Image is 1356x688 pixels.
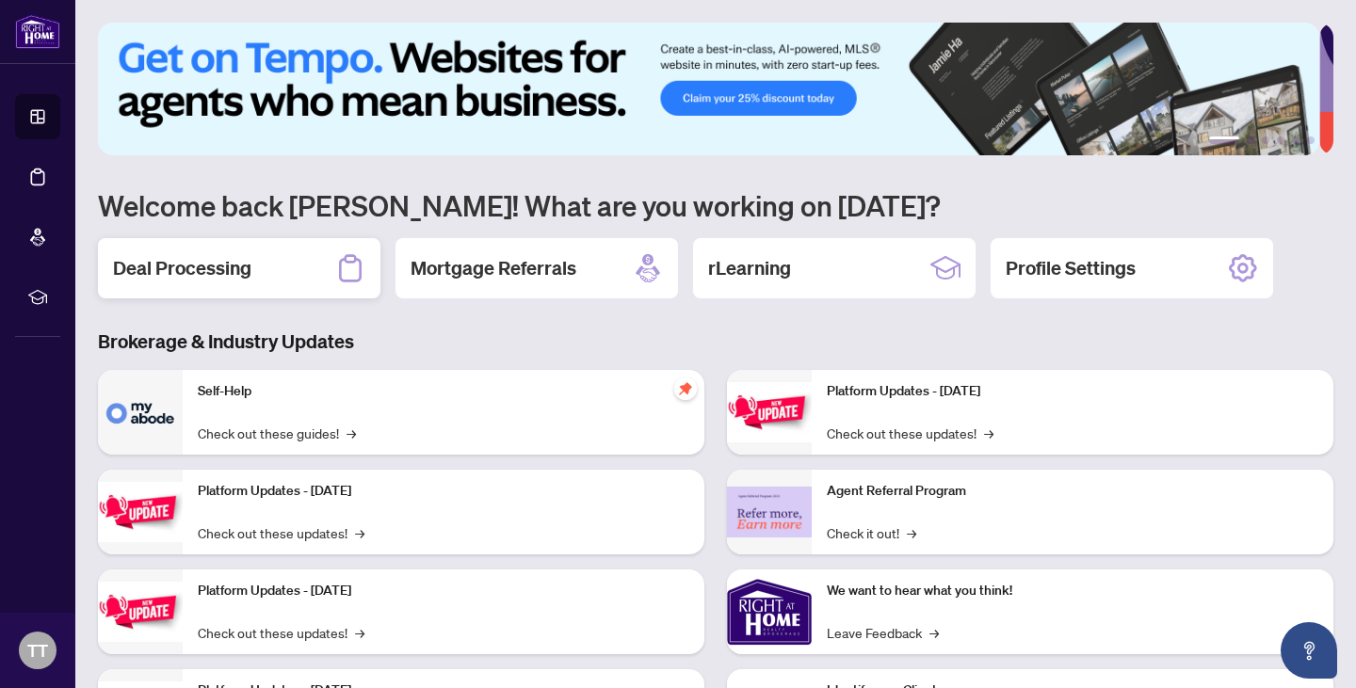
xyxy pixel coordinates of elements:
a: Check out these updates!→ [827,423,993,443]
h2: rLearning [708,255,791,281]
h1: Welcome back [PERSON_NAME]! What are you working on [DATE]? [98,187,1333,223]
span: → [907,522,916,543]
span: → [347,423,356,443]
span: → [929,622,939,643]
p: We want to hear what you think! [827,581,1318,601]
img: Platform Updates - July 21, 2025 [98,582,183,641]
button: 3 [1262,136,1269,144]
a: Check out these updates!→ [198,522,364,543]
img: Slide 0 [98,23,1319,155]
img: We want to hear what you think! [727,569,812,654]
p: Platform Updates - [DATE] [198,481,689,502]
a: Leave Feedback→ [827,622,939,643]
button: 4 [1277,136,1284,144]
p: Platform Updates - [DATE] [198,581,689,601]
button: 6 [1307,136,1315,144]
img: logo [15,14,60,49]
p: Agent Referral Program [827,481,1318,502]
a: Check it out!→ [827,522,916,543]
span: pushpin [674,377,697,400]
p: Platform Updates - [DATE] [827,381,1318,402]
span: → [355,622,364,643]
h2: Deal Processing [113,255,251,281]
button: 1 [1209,136,1239,144]
span: TT [27,637,48,664]
h3: Brokerage & Industry Updates [98,328,1333,355]
h2: Profile Settings [1006,255,1136,281]
h2: Mortgage Referrals [411,255,576,281]
span: → [355,522,364,543]
button: 5 [1292,136,1299,144]
a: Check out these guides!→ [198,423,356,443]
img: Self-Help [98,370,183,455]
button: 2 [1247,136,1254,144]
p: Self-Help [198,381,689,402]
img: Agent Referral Program [727,487,812,538]
span: → [984,423,993,443]
img: Platform Updates - September 16, 2025 [98,482,183,541]
button: Open asap [1281,622,1337,679]
img: Platform Updates - June 23, 2025 [727,382,812,441]
a: Check out these updates!→ [198,622,364,643]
